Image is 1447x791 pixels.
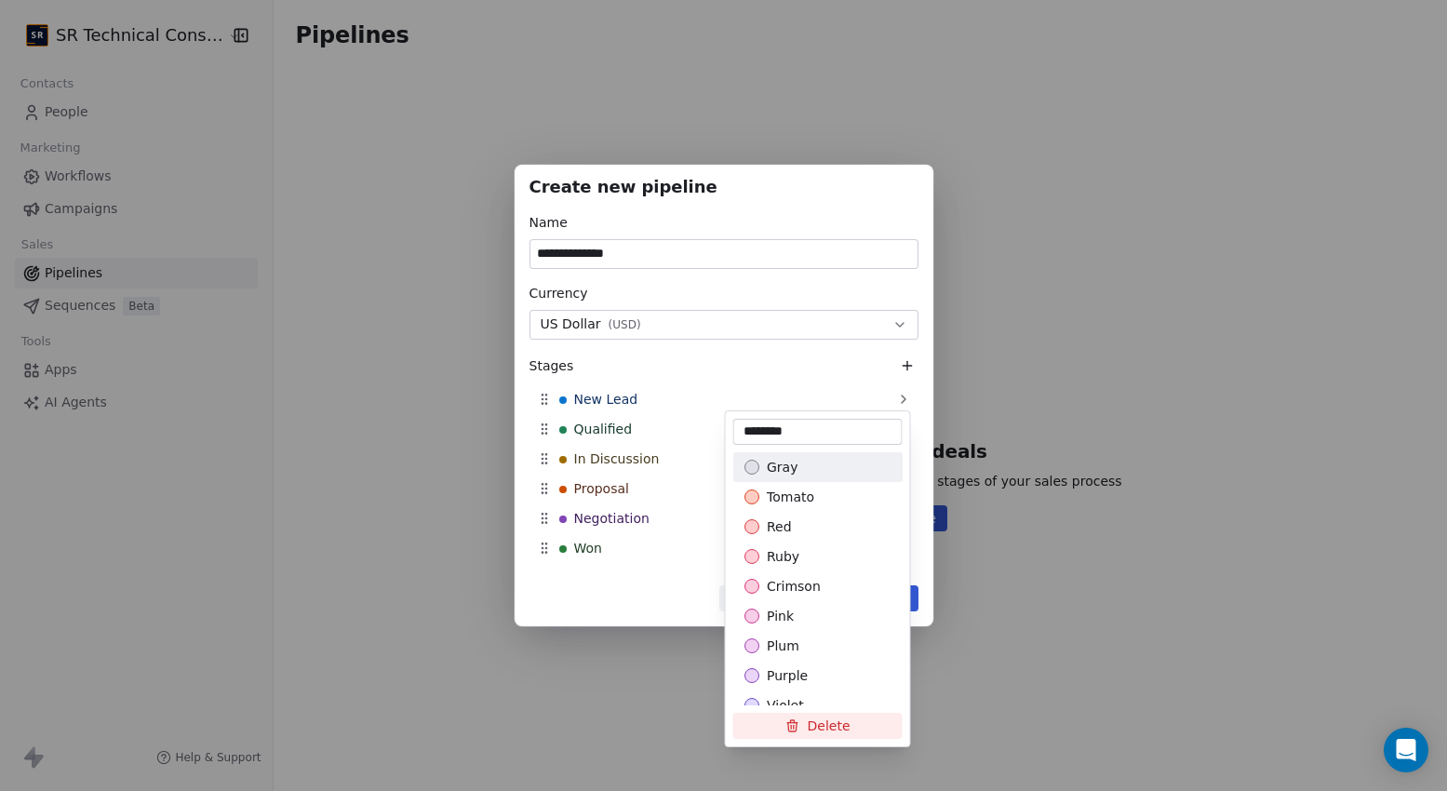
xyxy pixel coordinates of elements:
[767,517,792,536] span: red
[767,607,794,625] span: pink
[733,713,903,739] button: Delete
[767,488,814,506] span: tomato
[767,458,797,476] span: gray
[767,696,804,715] span: violet
[767,637,799,655] span: plum
[767,577,821,596] span: crimson
[767,547,799,566] span: ruby
[767,666,808,685] span: purple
